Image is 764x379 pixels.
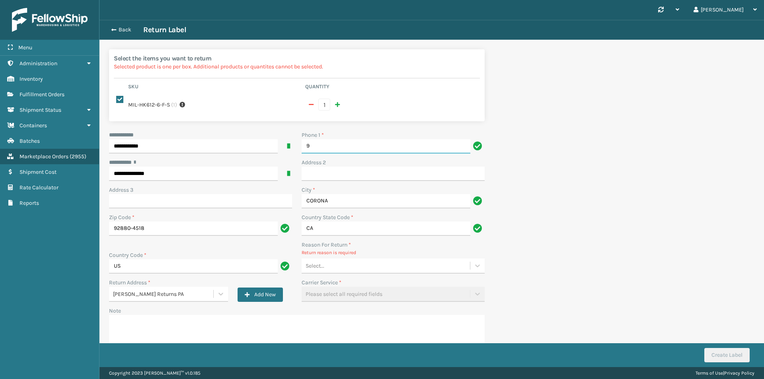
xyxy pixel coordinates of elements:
[302,278,341,287] label: Carrier Service
[19,60,57,67] span: Administration
[19,169,57,175] span: Shipment Cost
[114,54,480,62] h2: Select the items you want to return
[696,370,723,376] a: Terms of Use
[302,249,485,256] p: Return reason is required
[303,83,480,93] th: Quantity
[18,44,32,51] span: Menu
[19,184,58,191] span: Rate Calculator
[70,153,86,160] span: ( 2955 )
[704,348,750,362] button: Create Label
[302,158,326,167] label: Address 2
[302,186,315,194] label: City
[109,278,150,287] label: Return Address
[306,262,324,270] div: Select...
[19,91,64,98] span: Fulfillment Orders
[302,213,353,222] label: Country State Code
[19,200,39,206] span: Reports
[114,62,480,71] p: Selected product is one per box. Additional products or quantites cannot be selected.
[19,153,68,160] span: Marketplace Orders
[19,76,43,82] span: Inventory
[302,241,351,249] label: Reason For Return
[109,251,146,259] label: Country Code
[109,186,133,194] label: Address 3
[109,213,134,222] label: Zip Code
[107,26,143,33] button: Back
[238,288,283,302] button: Add New
[113,290,214,298] div: [PERSON_NAME] Returns PA
[19,122,47,129] span: Containers
[128,101,170,109] label: MIL-HK612-6-F-S
[302,131,324,139] label: Phone 1
[109,307,121,314] label: Note
[19,138,40,144] span: Batches
[19,107,61,113] span: Shipment Status
[171,101,177,109] span: ( 1 )
[143,25,186,35] h3: Return Label
[724,370,754,376] a: Privacy Policy
[126,83,303,93] th: Sku
[12,8,88,32] img: logo
[696,367,754,379] div: |
[109,367,201,379] p: Copyright 2023 [PERSON_NAME]™ v 1.0.185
